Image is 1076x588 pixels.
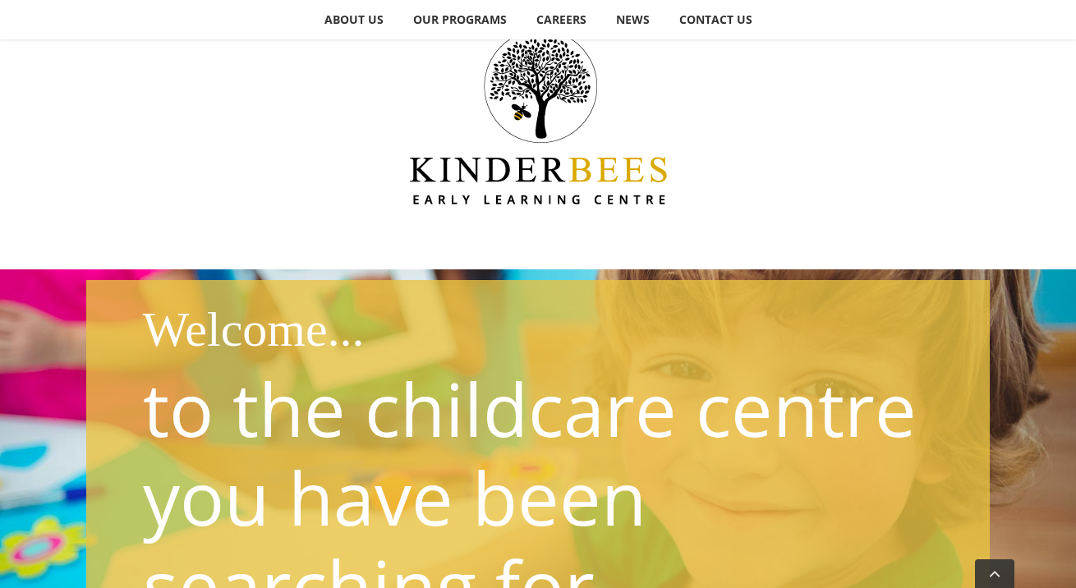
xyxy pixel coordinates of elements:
span: CONTACT US [679,14,752,25]
a: ABOUT US [310,3,398,36]
h1: Welcome... [143,295,978,364]
span: OUR PROGRAMS [413,14,507,25]
span: CAREERS [536,14,586,25]
span: NEWS [616,14,650,25]
a: OUR PROGRAMS [398,3,521,36]
span: ABOUT US [324,14,384,25]
a: NEWS [601,3,664,36]
a: CONTACT US [664,3,766,36]
img: Kinder Bees Logo [410,30,667,204]
a: CAREERS [522,3,600,36]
